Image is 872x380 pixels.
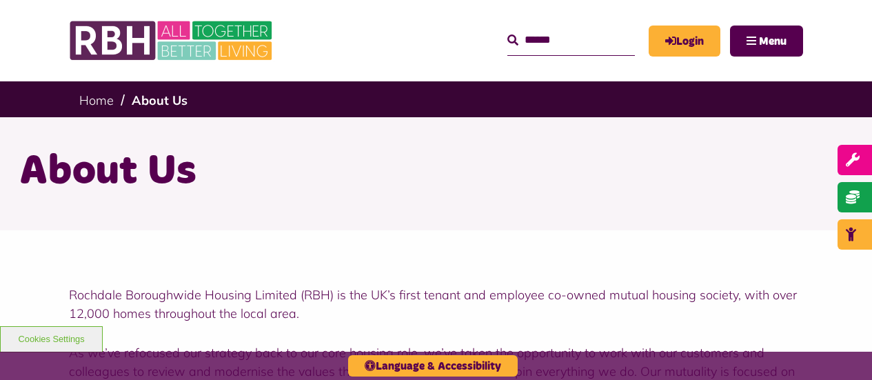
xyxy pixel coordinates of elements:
span: Menu [759,36,787,47]
a: Home [79,92,114,108]
iframe: Netcall Web Assistant for live chat [810,318,872,380]
a: MyRBH [649,26,720,57]
img: RBH [69,14,276,68]
p: Rochdale Boroughwide Housing Limited (RBH) is the UK’s first tenant and employee co-owned mutual ... [69,286,803,323]
button: Navigation [730,26,803,57]
a: About Us [132,92,187,108]
h1: About Us [19,145,853,199]
button: Language & Accessibility [348,355,518,377]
